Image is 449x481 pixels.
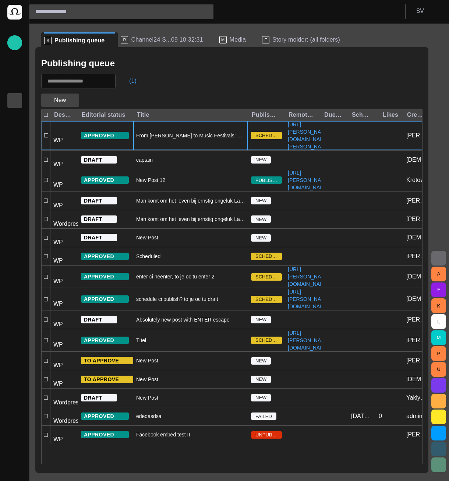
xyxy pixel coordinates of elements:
p: WP [53,256,75,265]
p: Wordpress Reunion [53,220,75,228]
button: A [431,267,446,281]
p: Octopus [10,258,19,266]
span: Facebook embed test II [136,431,190,438]
div: Petrak [406,252,428,260]
span: [PERSON_NAME]'s media (playout) [10,170,19,179]
span: Media-test with filter [10,155,19,164]
a: [URL][PERSON_NAME][DOMAIN_NAME][PERSON_NAME] [285,121,333,150]
div: Vedra [406,375,428,383]
button: SV [410,4,445,18]
div: Petrak [406,336,428,344]
p: Publishing queue [10,96,19,103]
p: Editorial Admin [10,214,19,221]
span: Publishing queue KKK [10,111,19,120]
p: Publishing queue KKK [10,111,19,118]
p: WP [53,379,75,388]
div: RChannel24 S...09 10:32:31 [118,32,216,47]
span: Octopus [10,258,19,267]
span: captain [136,156,153,164]
span: Rundowns [10,67,19,76]
div: Due date [324,111,342,119]
span: Man komt om het leven bij ernstig ongeluk Larserweg [136,197,245,204]
span: New Post 12 [136,176,165,184]
p: WP [53,180,75,189]
span: [URL][DOMAIN_NAME] [10,229,19,238]
span: Editorial Admin [10,214,19,223]
span: Administration [10,140,19,149]
span: Story molder: (all folders) [272,36,340,43]
p: Story folders [10,81,19,89]
span: ededasdsa [136,412,162,420]
span: SCHEDULED [251,132,282,139]
button: New [41,94,79,107]
button: DRAFT [81,234,117,241]
span: PUBLISHED [251,177,282,184]
div: Petrak [406,197,428,205]
div: 0 [379,412,382,420]
p: F [262,36,269,43]
button: APPROVED [81,431,129,438]
p: My OctopusX [10,185,19,192]
div: FStory molder: (all folders) [259,32,353,47]
div: Media [7,123,22,137]
button: APPROVED [81,337,129,344]
div: Vedra [406,234,428,242]
div: Petrak [406,357,428,365]
button: U [431,362,446,377]
span: NEW [251,216,271,223]
button: L [431,314,446,329]
div: Krotovič [406,176,428,184]
span: FAILED [251,413,276,420]
button: (1) [119,74,140,88]
p: S V [416,7,424,15]
button: APPROVED [81,412,129,420]
p: Media-test with filter [10,155,19,162]
div: Publishing status [252,111,279,119]
p: WP [53,238,75,247]
button: APPROVED [81,273,129,280]
span: New Post [136,357,158,364]
button: DRAFT [81,215,117,223]
span: TItel [136,337,146,344]
span: My OctopusX [10,185,19,193]
div: AI Assistant [7,240,22,255]
div: Petrak [406,131,428,140]
div: Media-test with filter [7,152,22,167]
span: Publishing queue [54,37,105,44]
button: DRAFT [81,316,117,323]
p: WP [53,340,75,349]
button: K [431,298,446,313]
p: WP [53,277,75,286]
button: APPROVED [81,132,129,139]
div: Vedra [406,156,428,164]
button: TO APPROVE [81,357,134,364]
span: NEW [251,394,271,401]
ul: main menu [7,64,22,270]
span: NEW [251,234,271,242]
button: APPROVED [81,295,129,303]
button: F [431,282,446,297]
div: RemoteLink [289,111,315,119]
span: AI Assistant [10,243,19,252]
span: Story folders [10,81,19,90]
div: [PERSON_NAME]'s media (playout) [7,167,22,182]
button: DRAFT [81,394,117,401]
span: SCHEDULED [251,296,282,303]
p: AI Assistant [10,243,19,251]
span: NEW [251,316,271,323]
p: Media [10,126,19,133]
button: M [431,330,446,345]
span: SCHEDULED [251,273,282,281]
img: Octopus News Room [7,5,22,20]
div: Vedra [406,295,428,303]
p: WP [53,160,75,169]
p: Social Media [10,199,19,207]
div: Vedra [406,273,428,281]
p: S [44,37,52,44]
div: Petrak [406,316,428,324]
p: Wordpress Reunion [53,398,75,407]
div: Petrak [406,431,428,439]
div: Petrak [406,215,428,223]
div: SPublishing queue [41,32,118,47]
div: Likes [383,111,398,119]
